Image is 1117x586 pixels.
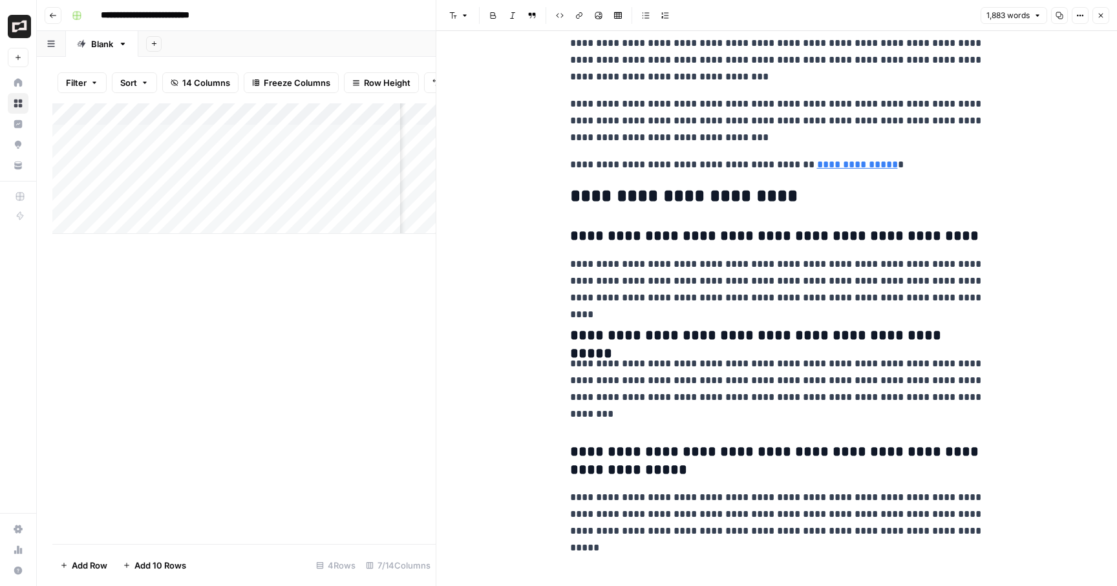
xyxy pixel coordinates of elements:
[364,76,410,89] span: Row Height
[66,31,138,57] a: Blank
[986,10,1030,21] span: 1,883 words
[162,72,239,93] button: 14 Columns
[8,72,28,93] a: Home
[8,519,28,539] a: Settings
[8,114,28,134] a: Insights
[120,76,137,89] span: Sort
[58,72,107,93] button: Filter
[134,559,186,572] span: Add 10 Rows
[981,7,1047,24] button: 1,883 words
[115,555,194,576] button: Add 10 Rows
[52,555,115,576] button: Add Row
[8,134,28,155] a: Opportunities
[8,539,28,560] a: Usage
[244,72,339,93] button: Freeze Columns
[182,76,230,89] span: 14 Columns
[264,76,330,89] span: Freeze Columns
[311,555,361,576] div: 4 Rows
[72,559,107,572] span: Add Row
[8,15,31,38] img: Brex Logo
[8,560,28,581] button: Help + Support
[8,155,28,176] a: Your Data
[361,555,436,576] div: 7/14 Columns
[91,37,113,50] div: Blank
[8,93,28,114] a: Browse
[112,72,157,93] button: Sort
[8,10,28,43] button: Workspace: Brex
[344,72,419,93] button: Row Height
[66,76,87,89] span: Filter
